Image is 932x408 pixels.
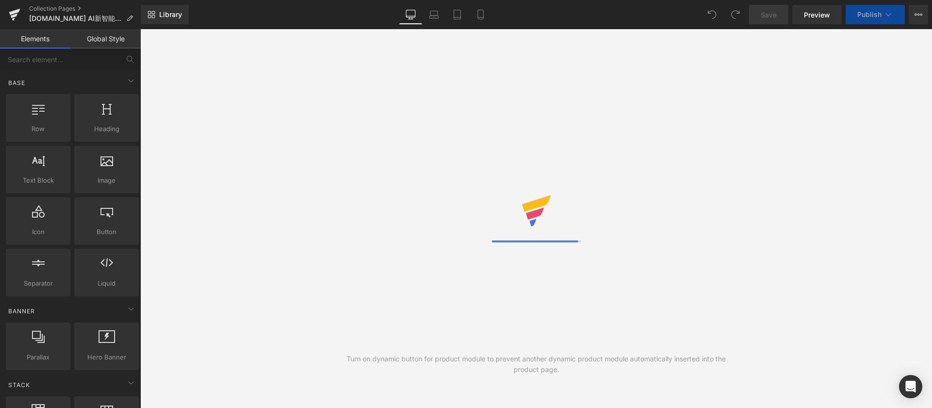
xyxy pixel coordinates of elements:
button: Redo [726,5,745,24]
span: Separator [9,278,67,289]
span: Image [77,175,136,186]
div: Turn on dynamic button for product module to prevent another dynamic product module automatically... [338,354,734,375]
span: [DOMAIN_NAME] AI新智能管家 [29,15,122,22]
span: Stack [7,380,31,390]
a: New Library [141,5,189,24]
button: Undo [702,5,722,24]
span: Icon [9,227,67,237]
a: Desktop [399,5,422,24]
a: Mobile [469,5,492,24]
button: Publish [846,5,905,24]
a: Tablet [446,5,469,24]
span: Hero Banner [77,352,136,362]
span: Library [159,10,182,19]
a: Laptop [422,5,446,24]
div: Open Intercom Messenger [899,375,922,398]
a: Preview [792,5,842,24]
span: Parallax [9,352,67,362]
span: Row [9,124,67,134]
span: Save [761,10,777,20]
span: Liquid [77,278,136,289]
span: Publish [857,11,882,18]
span: Heading [77,124,136,134]
span: Banner [7,306,36,316]
a: Global Style [70,29,141,49]
button: More [909,5,928,24]
span: Text Block [9,175,67,186]
span: Preview [804,10,830,20]
span: Base [7,78,26,87]
a: Collection Pages [29,5,141,13]
span: Button [77,227,136,237]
